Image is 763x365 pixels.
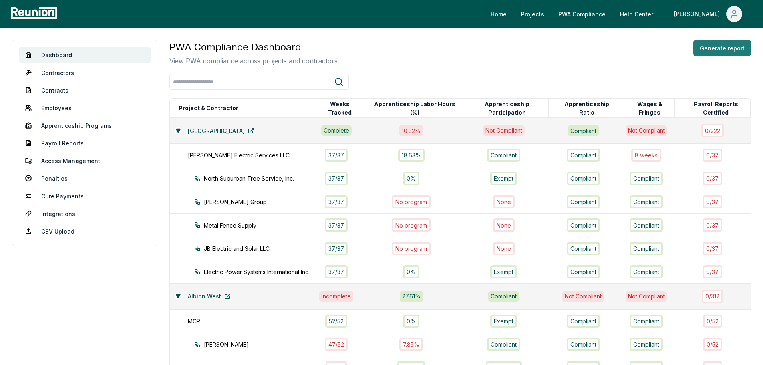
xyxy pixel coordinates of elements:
[483,125,525,136] div: Not Compliant
[398,149,425,162] div: 18.63%
[19,47,151,63] a: Dashboard
[493,242,515,255] div: None
[703,195,722,208] div: 0 / 37
[487,338,520,351] div: Compliant
[630,242,663,255] div: Compliant
[484,6,755,22] nav: Main
[392,242,431,255] div: No program
[702,290,723,303] div: 0 / 312
[177,100,240,116] button: Project & Contractor
[630,172,663,185] div: Compliant
[701,124,724,137] div: 0 / 222
[552,6,612,22] a: PWA Compliance
[325,315,347,328] div: 52 / 52
[19,100,151,116] a: Employees
[400,291,423,302] div: 27.61 %
[490,315,517,328] div: Exempt
[484,6,513,22] a: Home
[194,221,324,230] div: Metal Fence Supply
[567,195,600,208] div: Compliant
[625,100,674,116] button: Wages & Fringes
[567,149,600,162] div: Compliant
[567,315,600,328] div: Compliant
[19,223,151,239] a: CSV Upload
[194,268,324,276] div: Electric Power Systems International Inc.
[630,195,663,208] div: Compliant
[487,149,520,162] div: Compliant
[370,100,459,116] button: Apprenticeship Labor Hours (%)
[194,244,324,253] div: JB Electric and Solar LLC
[181,288,237,305] a: Albion West
[325,195,348,208] div: 37 / 37
[630,338,663,351] div: Compliant
[493,218,515,232] div: None
[567,265,600,278] div: Compliant
[490,172,517,185] div: Exempt
[325,265,348,278] div: 37 / 37
[399,125,423,136] div: 10.32 %
[631,149,661,162] div: 8 week s
[703,172,722,185] div: 0 / 37
[703,242,722,255] div: 0 / 37
[325,242,348,255] div: 37 / 37
[403,172,419,185] div: 0%
[19,65,151,81] a: Contractors
[325,149,348,162] div: 37 / 37
[188,317,318,325] div: MCR
[181,123,261,139] a: [GEOGRAPHIC_DATA]
[169,56,339,66] p: View PWA compliance across projects and contractors.
[194,340,324,349] div: [PERSON_NAME]
[703,338,722,351] div: 0 / 52
[682,100,751,116] button: Payroll Reports Certified
[169,40,339,54] h3: PWA Compliance Dashboard
[668,6,749,22] button: [PERSON_NAME]
[19,82,151,98] a: Contracts
[403,315,419,328] div: 0%
[568,125,599,136] div: Compliant
[567,242,600,255] div: Compliant
[703,149,722,162] div: 0 / 37
[392,195,431,208] div: No program
[630,265,663,278] div: Compliant
[703,265,722,278] div: 0 / 37
[693,40,751,56] button: Generate report
[567,172,600,185] div: Compliant
[630,315,663,328] div: Compliant
[325,172,348,185] div: 37 / 37
[488,291,519,302] div: Compliant
[630,218,663,232] div: Compliant
[493,195,515,208] div: None
[19,117,151,133] a: Apprenticeship Programs
[703,218,722,232] div: 0 / 37
[703,315,722,328] div: 0 / 52
[325,218,348,232] div: 37 / 37
[194,174,324,183] div: North Suburban Tree Service, Inc.
[19,188,151,204] a: Cure Payments
[567,338,600,351] div: Compliant
[626,125,667,136] div: Not Compliant
[466,100,548,116] button: Apprenticeship Participation
[403,265,419,278] div: 0%
[490,265,517,278] div: Exempt
[674,6,723,22] div: [PERSON_NAME]
[188,151,318,159] div: [PERSON_NAME] Electric Services LLC
[325,338,348,351] div: 47 / 52
[19,206,151,222] a: Integrations
[19,135,151,151] a: Payroll Reports
[614,6,660,22] a: Help Center
[19,170,151,186] a: Penalties
[194,198,324,206] div: [PERSON_NAME] Group
[392,218,431,232] div: No program
[562,291,604,302] div: Not Compliant
[567,218,600,232] div: Compliant
[626,291,667,302] div: Not Compliant
[321,125,352,136] div: Complete
[515,6,550,22] a: Projects
[19,153,151,169] a: Access Management
[319,291,353,302] div: Incomplete
[399,338,423,351] div: 7.85%
[317,100,363,116] button: Weeks Tracked
[556,100,618,116] button: Apprenticeship Ratio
